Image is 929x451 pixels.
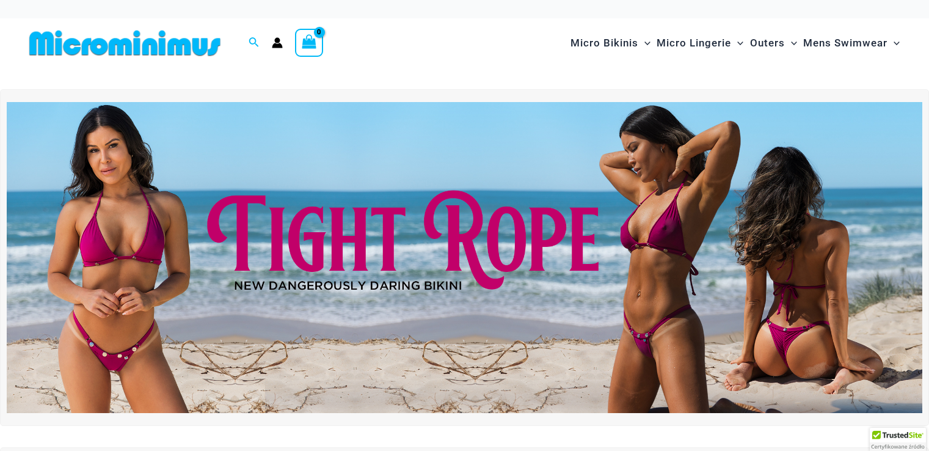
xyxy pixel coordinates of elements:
a: Micro LingerieMenu ToggleMenu Toggle [654,24,746,62]
a: Account icon link [272,37,283,48]
span: Menu Toggle [785,28,797,59]
img: MM SHOP LOGO FLAT [24,29,225,57]
a: Search icon link [249,35,260,51]
span: Mens Swimwear [803,28,887,59]
span: Micro Bikinis [570,28,638,59]
span: Menu Toggle [638,28,650,59]
a: Micro BikinisMenu ToggleMenu Toggle [567,24,654,62]
nav: Site Navigation [566,23,905,64]
a: OutersMenu ToggleMenu Toggle [747,24,800,62]
div: TrustedSite Certified [870,428,926,451]
a: Mens SwimwearMenu ToggleMenu Toggle [800,24,903,62]
span: Menu Toggle [887,28,900,59]
span: Outers [750,28,785,59]
span: Menu Toggle [731,28,743,59]
span: Micro Lingerie [657,28,731,59]
a: View Shopping Cart, empty [295,29,323,57]
img: Tight Rope Pink Bikini [7,102,922,413]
